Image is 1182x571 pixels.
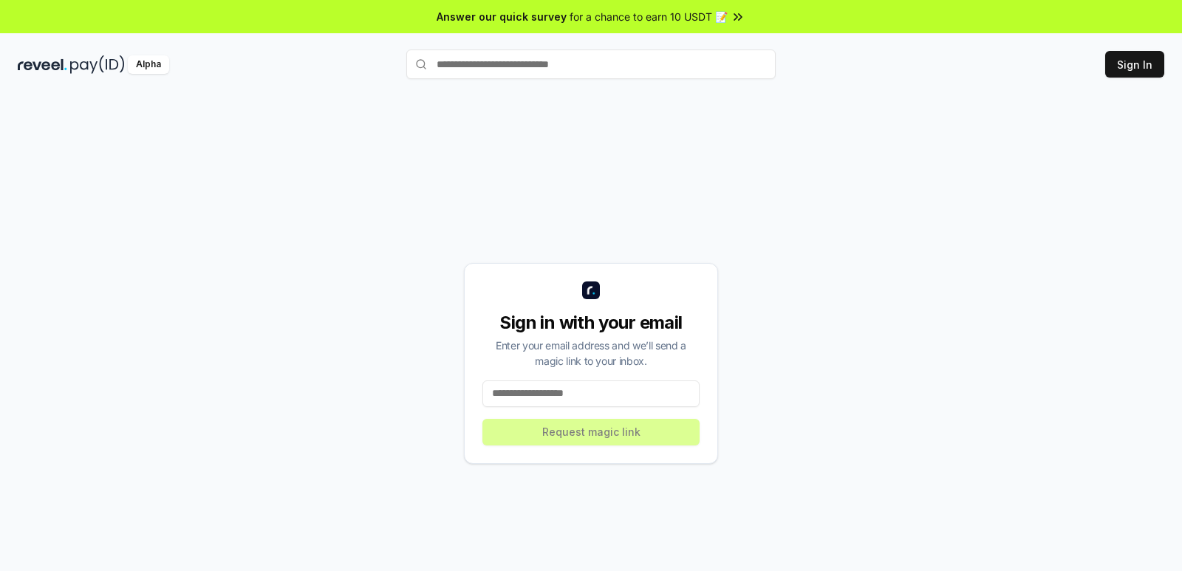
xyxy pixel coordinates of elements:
[18,55,67,74] img: reveel_dark
[437,9,567,24] span: Answer our quick survey
[482,338,700,369] div: Enter your email address and we’ll send a magic link to your inbox.
[570,9,728,24] span: for a chance to earn 10 USDT 📝
[582,281,600,299] img: logo_small
[70,55,125,74] img: pay_id
[128,55,169,74] div: Alpha
[1105,51,1164,78] button: Sign In
[482,311,700,335] div: Sign in with your email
